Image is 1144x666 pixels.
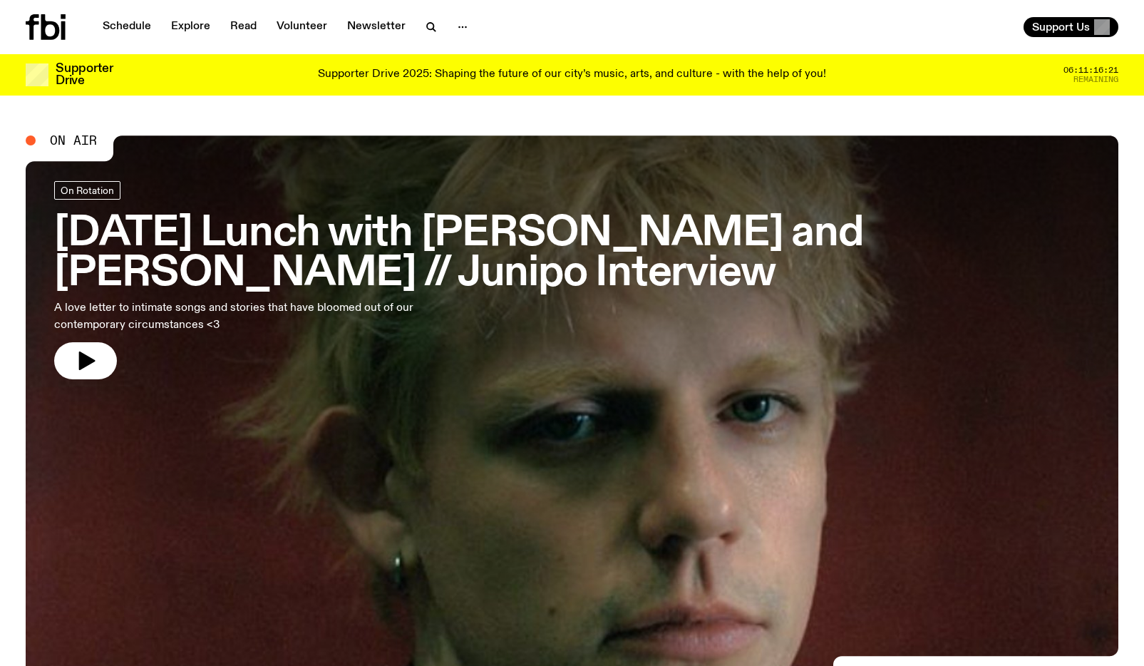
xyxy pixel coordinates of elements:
[56,63,113,87] h3: Supporter Drive
[61,185,114,195] span: On Rotation
[163,17,219,37] a: Explore
[1032,21,1090,34] span: Support Us
[222,17,265,37] a: Read
[1063,66,1118,74] span: 06:11:16:21
[1073,76,1118,83] span: Remaining
[54,181,120,200] a: On Rotation
[50,134,97,147] span: On Air
[54,299,419,334] p: A love letter to intimate songs and stories that have bloomed out of our contemporary circumstanc...
[268,17,336,37] a: Volunteer
[94,17,160,37] a: Schedule
[54,181,1090,379] a: [DATE] Lunch with [PERSON_NAME] and [PERSON_NAME] // Junipo InterviewA love letter to intimate so...
[54,214,1090,294] h3: [DATE] Lunch with [PERSON_NAME] and [PERSON_NAME] // Junipo Interview
[318,68,826,81] p: Supporter Drive 2025: Shaping the future of our city’s music, arts, and culture - with the help o...
[339,17,414,37] a: Newsletter
[1024,17,1118,37] button: Support Us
